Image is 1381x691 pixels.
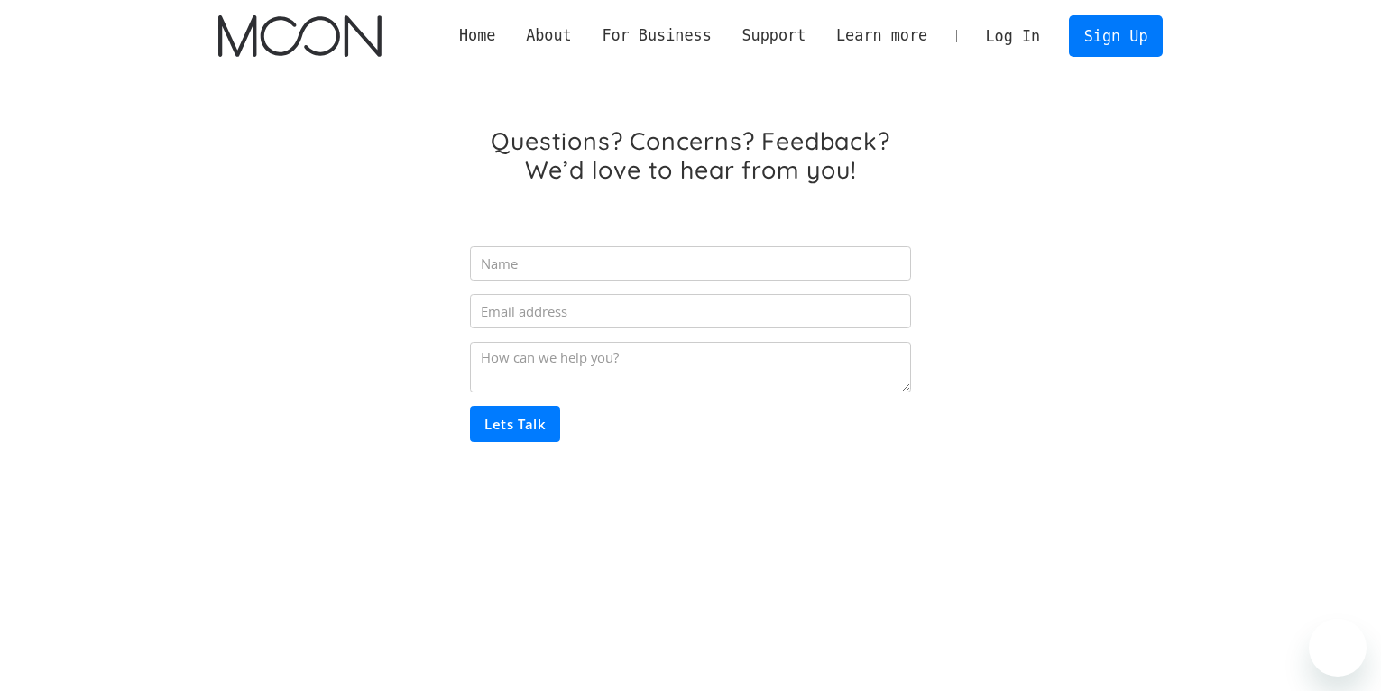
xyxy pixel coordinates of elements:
div: About [526,24,572,47]
input: Name [470,246,910,281]
div: Support [741,24,806,47]
div: Learn more [821,24,943,47]
iframe: Button to launch messaging window [1309,619,1367,677]
a: Log In [971,16,1055,56]
a: Sign Up [1069,15,1163,56]
div: For Business [602,24,711,47]
a: Home [444,24,511,47]
a: home [218,15,382,57]
h1: Questions? Concerns? Feedback? We’d love to hear from you! [470,126,910,184]
form: Email Form [470,234,910,442]
img: Moon Logo [218,15,382,57]
input: Email address [470,294,910,328]
div: About [511,24,586,47]
div: For Business [587,24,727,47]
input: Lets Talk [470,406,560,442]
div: Learn more [836,24,927,47]
div: Support [727,24,821,47]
